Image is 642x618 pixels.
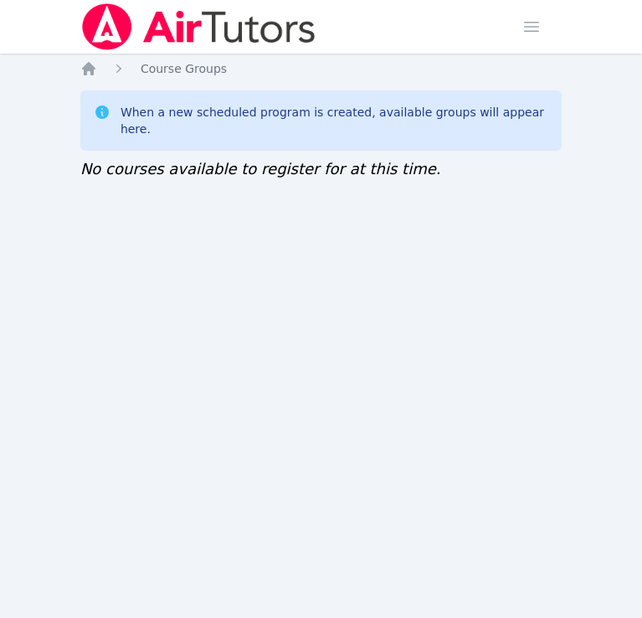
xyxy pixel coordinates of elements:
[80,160,441,178] span: No courses available to register for at this time.
[80,60,562,77] nav: Breadcrumb
[141,62,227,75] span: Course Groups
[141,60,227,77] a: Course Groups
[121,104,548,137] div: When a new scheduled program is created, available groups will appear here.
[80,3,317,50] img: Air Tutors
